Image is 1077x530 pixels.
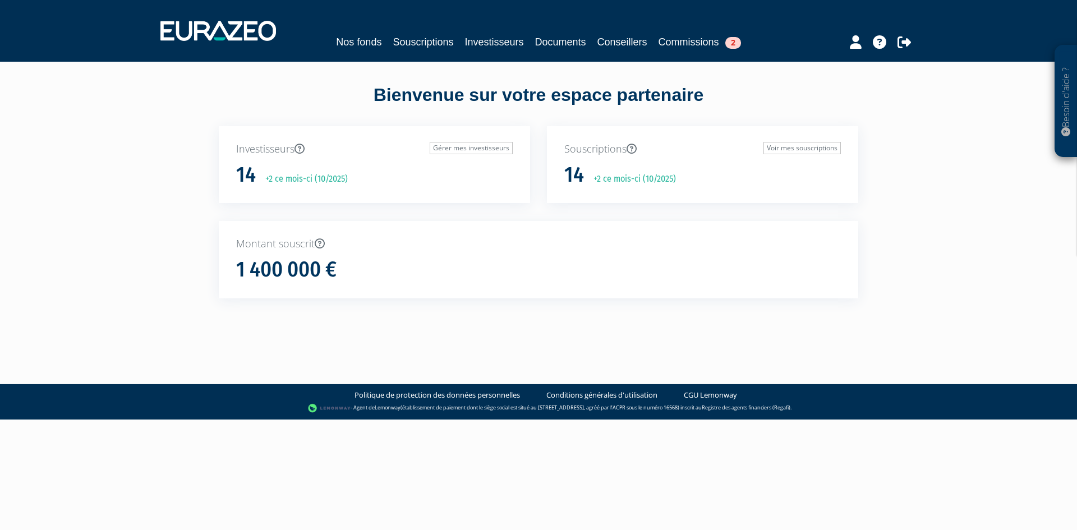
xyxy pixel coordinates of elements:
p: +2 ce mois-ci (10/2025) [257,173,348,186]
p: Montant souscrit [236,237,841,251]
a: Commissions2 [659,34,741,50]
a: Conseillers [597,34,647,50]
p: +2 ce mois-ci (10/2025) [586,173,676,186]
a: Voir mes souscriptions [763,142,841,154]
a: CGU Lemonway [684,390,737,400]
h1: 1 400 000 € [236,258,337,282]
a: Investisseurs [464,34,523,50]
p: Souscriptions [564,142,841,156]
h1: 14 [236,163,256,187]
a: Souscriptions [393,34,453,50]
p: Investisseurs [236,142,513,156]
a: Nos fonds [336,34,381,50]
img: 1732889491-logotype_eurazeo_blanc_rvb.png [160,21,276,41]
div: - Agent de (établissement de paiement dont le siège social est situé au [STREET_ADDRESS], agréé p... [11,403,1066,414]
p: Besoin d'aide ? [1060,51,1073,152]
a: Gérer mes investisseurs [430,142,513,154]
a: Lemonway [375,404,401,411]
span: 2 [725,37,741,49]
img: logo-lemonway.png [308,403,351,414]
a: Registre des agents financiers (Regafi) [702,404,790,411]
a: Politique de protection des données personnelles [355,390,520,400]
div: Bienvenue sur votre espace partenaire [210,82,867,126]
h1: 14 [564,163,584,187]
a: Documents [535,34,586,50]
a: Conditions générales d'utilisation [546,390,657,400]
